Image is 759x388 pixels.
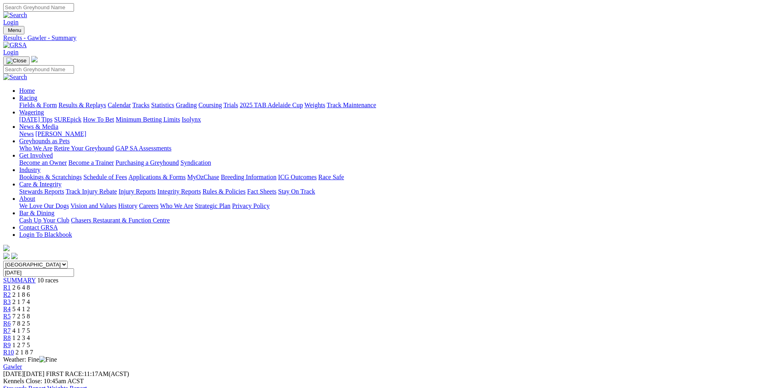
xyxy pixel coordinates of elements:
[8,27,21,33] span: Menu
[3,268,74,277] input: Select date
[278,174,316,180] a: ICG Outcomes
[132,102,150,108] a: Tracks
[182,116,201,123] a: Isolynx
[46,370,129,377] span: 11:17AM(ACST)
[139,202,158,209] a: Careers
[31,56,38,62] img: logo-grsa-white.png
[19,188,64,195] a: Stewards Reports
[19,224,58,231] a: Contact GRSA
[19,202,69,209] a: We Love Our Dogs
[19,130,756,138] div: News & Media
[176,102,197,108] a: Grading
[19,123,58,130] a: News & Media
[3,19,18,26] a: Login
[19,188,756,195] div: Care & Integrity
[19,152,53,159] a: Get Involved
[12,306,30,312] span: 5 4 1 2
[19,231,72,238] a: Login To Blackbook
[3,370,24,377] span: [DATE]
[19,217,756,224] div: Bar & Dining
[3,320,11,327] a: R6
[223,102,238,108] a: Trials
[3,291,11,298] span: R2
[70,202,116,209] a: Vision and Values
[327,102,376,108] a: Track Maintenance
[128,174,186,180] a: Applications & Forms
[202,188,246,195] a: Rules & Policies
[12,291,30,298] span: 2 1 8 6
[46,370,84,377] span: FIRST RACE:
[12,313,30,320] span: 7 2 5 8
[232,202,270,209] a: Privacy Policy
[3,370,44,377] span: [DATE]
[19,166,40,173] a: Industry
[19,102,57,108] a: Fields & Form
[3,56,30,65] button: Toggle navigation
[278,188,315,195] a: Stay On Track
[83,174,127,180] a: Schedule of Fees
[19,195,35,202] a: About
[3,342,11,348] a: R9
[19,87,35,94] a: Home
[195,202,230,209] a: Strategic Plan
[19,174,756,181] div: Industry
[3,42,27,49] img: GRSA
[6,58,26,64] img: Close
[304,102,325,108] a: Weights
[3,298,11,305] a: R3
[19,138,70,144] a: Greyhounds as Pets
[12,334,30,341] span: 1 2 3 4
[157,188,201,195] a: Integrity Reports
[12,284,30,291] span: 2 6 4 8
[3,3,74,12] input: Search
[3,34,756,42] a: Results - Gawler - Summary
[19,130,34,137] a: News
[11,253,18,259] img: twitter.svg
[66,188,117,195] a: Track Injury Rebate
[3,306,11,312] span: R4
[3,49,18,56] a: Login
[35,130,86,137] a: [PERSON_NAME]
[151,102,174,108] a: Statistics
[58,102,106,108] a: Results & Replays
[3,356,57,363] span: Weather: Fine
[54,116,81,123] a: SUREpick
[3,349,14,356] a: R10
[198,102,222,108] a: Coursing
[3,334,11,341] span: R8
[3,12,27,19] img: Search
[3,65,74,74] input: Search
[19,181,62,188] a: Care & Integrity
[116,116,180,123] a: Minimum Betting Limits
[3,378,756,385] div: Kennels Close: 10:45am ACST
[16,349,33,356] span: 2 1 8 7
[19,145,756,152] div: Greyhounds as Pets
[19,145,52,152] a: Who We Are
[108,102,131,108] a: Calendar
[160,202,193,209] a: Who We Are
[19,210,54,216] a: Bar & Dining
[116,159,179,166] a: Purchasing a Greyhound
[3,284,11,291] span: R1
[3,313,11,320] a: R5
[3,26,24,34] button: Toggle navigation
[19,116,756,123] div: Wagering
[180,159,211,166] a: Syndication
[83,116,114,123] a: How To Bet
[19,217,69,224] a: Cash Up Your Club
[3,277,36,284] a: SUMMARY
[54,145,114,152] a: Retire Your Greyhound
[247,188,276,195] a: Fact Sheets
[19,174,82,180] a: Bookings & Scratchings
[12,298,30,305] span: 2 1 7 4
[221,174,276,180] a: Breeding Information
[3,363,22,370] a: Gawler
[19,109,44,116] a: Wagering
[3,327,11,334] a: R7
